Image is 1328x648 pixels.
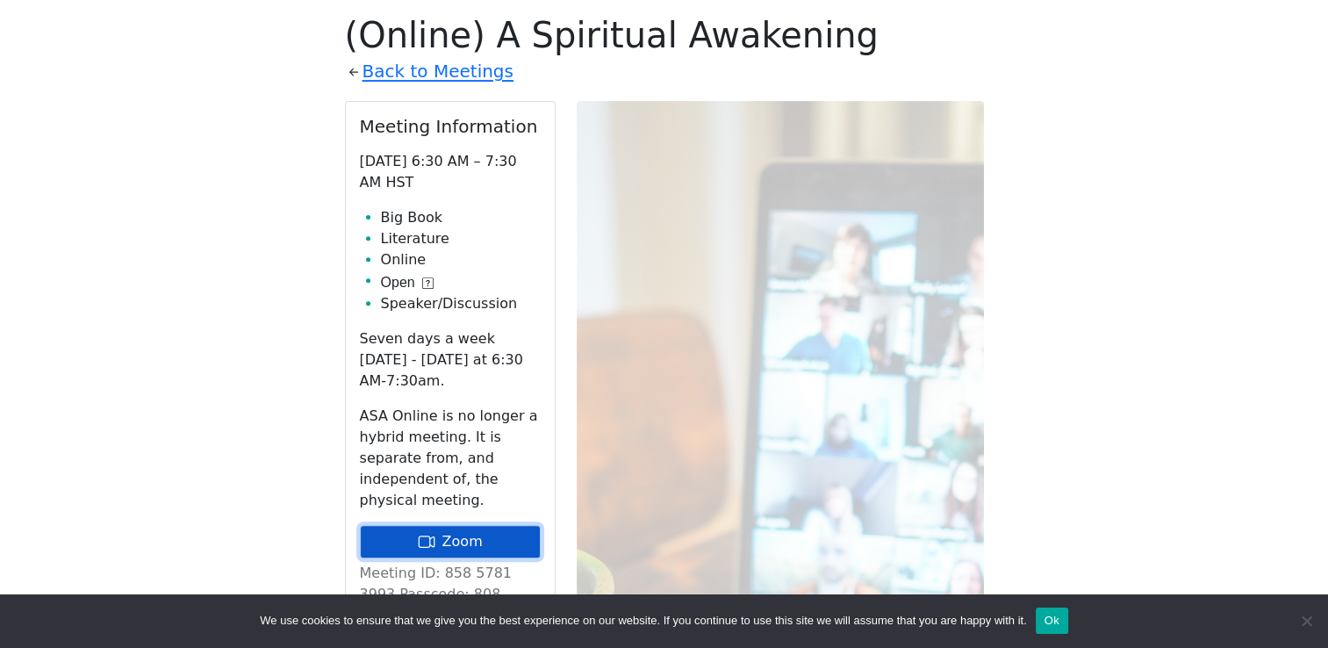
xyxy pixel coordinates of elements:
button: Ok [1036,608,1068,634]
p: [DATE] 6:30 AM – 7:30 AM HST [360,151,541,193]
h1: (Online) A Spiritual Awakening [345,14,984,56]
p: Meeting ID: 858 5781 3993 Passcode: 808 [360,563,541,605]
li: Big Book [381,207,541,228]
a: Back to Meetings [363,56,513,87]
span: Open [381,272,415,293]
li: Online [381,249,541,270]
a: Zoom [360,525,541,558]
span: No [1297,612,1315,630]
p: Seven days a week [DATE] - [DATE] at 6:30 AM-7:30am. [360,328,541,392]
li: Speaker/Discussion [381,293,541,314]
li: Literature [381,228,541,249]
button: Open [381,272,434,293]
h2: Meeting Information [360,116,541,137]
p: ASA Online is no longer a hybrid meeting. It is separate from, and independent of, the physical m... [360,406,541,511]
span: We use cookies to ensure that we give you the best experience on our website. If you continue to ... [260,612,1026,630]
